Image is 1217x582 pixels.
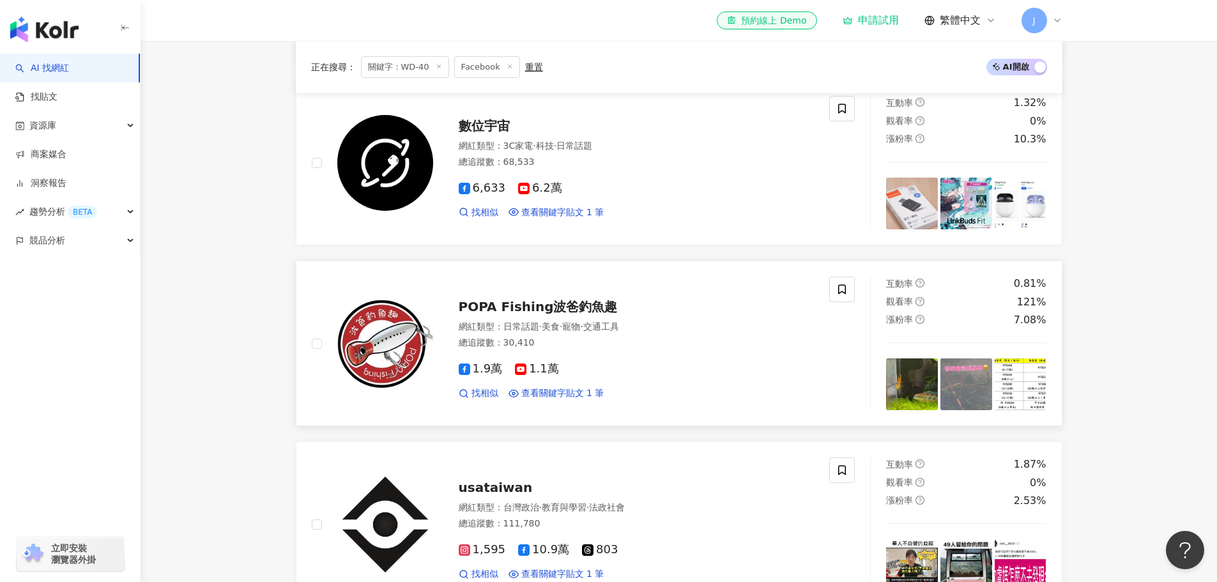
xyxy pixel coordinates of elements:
div: 網紅類型 ： [459,140,815,153]
span: · [560,321,562,332]
a: 查看關鍵字貼文 1 筆 [509,206,604,219]
span: 查看關鍵字貼文 1 筆 [521,568,604,581]
span: · [539,321,542,332]
span: 寵物 [562,321,580,332]
img: KOL Avatar [337,477,433,572]
div: 1.87% [1014,457,1046,471]
div: 重置 [525,62,543,72]
span: 互動率 [886,98,913,108]
span: 美食 [542,321,560,332]
span: 查看關鍵字貼文 1 筆 [521,206,604,219]
img: post-image [940,358,992,410]
div: 網紅類型 ： [459,502,815,514]
div: 網紅類型 ： [459,321,815,333]
span: 1.9萬 [459,362,503,376]
span: Facebook [454,56,520,78]
a: searchAI 找網紅 [15,62,69,75]
div: BETA [68,206,97,218]
div: 10.3% [1014,132,1046,146]
span: 日常話題 [503,321,539,332]
span: 漲粉率 [886,314,913,325]
span: question-circle [915,315,924,324]
span: 日常話題 [556,141,592,151]
div: 總追蹤數 ： 68,533 [459,156,815,169]
span: 繁體中文 [940,13,981,27]
span: 正在搜尋 ： [311,62,356,72]
span: question-circle [915,134,924,143]
span: 3C家電 [503,141,533,151]
span: · [586,502,589,512]
span: 數位宇宙 [459,118,510,134]
span: 交通工具 [583,321,619,332]
span: question-circle [915,116,924,125]
span: 科技 [536,141,554,151]
div: 2.53% [1014,494,1046,508]
a: 找貼文 [15,91,57,103]
span: 觀看率 [886,477,913,487]
span: 漲粉率 [886,134,913,144]
span: 立即安裝 瀏覽器外掛 [51,542,96,565]
span: 資源庫 [29,111,56,140]
span: 趨勢分析 [29,197,97,226]
span: question-circle [915,496,924,505]
span: 找相似 [471,206,498,219]
a: 洞察報告 [15,177,66,190]
span: 競品分析 [29,226,65,255]
span: · [539,502,542,512]
span: 查看關鍵字貼文 1 筆 [521,387,604,400]
span: question-circle [915,98,924,107]
span: 10.9萬 [518,543,569,556]
span: 教育與學習 [542,502,586,512]
div: 7.08% [1014,313,1046,327]
a: chrome extension立即安裝 瀏覽器外掛 [17,537,124,571]
a: 找相似 [459,568,498,581]
span: · [533,141,535,151]
div: 0% [1030,476,1046,490]
span: question-circle [915,478,924,487]
a: 申請試用 [843,14,899,27]
img: logo [10,17,79,42]
span: question-circle [915,279,924,287]
div: 總追蹤數 ： 30,410 [459,337,815,349]
span: 觀看率 [886,296,913,307]
span: · [554,141,556,151]
img: post-image [995,358,1046,410]
iframe: Help Scout Beacon - Open [1166,531,1204,569]
a: 找相似 [459,387,498,400]
span: · [580,321,583,332]
span: question-circle [915,459,924,468]
span: 1.1萬 [515,362,559,376]
img: post-image [886,358,938,410]
span: 關鍵字：WD-40 [361,56,449,78]
span: 找相似 [471,568,498,581]
a: 查看關鍵字貼文 1 筆 [509,387,604,400]
span: 法政社會 [589,502,625,512]
div: 總追蹤數 ： 111,780 [459,517,815,530]
img: post-image [995,178,1046,229]
span: rise [15,208,24,217]
span: 6,633 [459,181,506,195]
a: 找相似 [459,206,498,219]
a: KOL Avatar數位宇宙網紅類型：3C家電·科技·日常話題總追蹤數：68,5336,6336.2萬找相似查看關鍵字貼文 1 筆互動率question-circle1.32%觀看率questi... [296,80,1062,245]
img: chrome extension [20,544,45,564]
div: 0% [1030,114,1046,128]
span: J [1032,13,1035,27]
img: post-image [940,178,992,229]
div: 0.81% [1014,277,1046,291]
span: 1,595 [459,543,506,556]
span: usataiwan [459,480,533,495]
span: 互動率 [886,459,913,470]
img: post-image [886,178,938,229]
div: 1.32% [1014,96,1046,110]
span: 台灣政治 [503,502,539,512]
div: 121% [1017,295,1046,309]
a: 商案媒合 [15,148,66,161]
span: 互動率 [886,279,913,289]
span: question-circle [915,297,924,306]
div: 預約線上 Demo [727,14,806,27]
span: 觀看率 [886,116,913,126]
a: KOL AvatarPOPA Fishing波爸釣魚趣網紅類型：日常話題·美食·寵物·交通工具總追蹤數：30,4101.9萬1.1萬找相似查看關鍵字貼文 1 筆互動率question-circl... [296,261,1062,426]
img: KOL Avatar [337,115,433,211]
img: KOL Avatar [337,296,433,392]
